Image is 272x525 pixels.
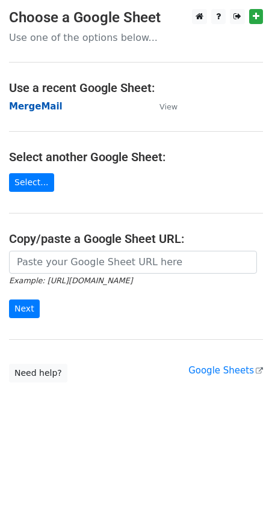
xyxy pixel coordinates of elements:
[9,150,263,164] h4: Select another Google Sheet:
[212,467,272,525] iframe: Chat Widget
[9,9,263,26] h3: Choose a Google Sheet
[9,31,263,44] p: Use one of the options below...
[159,102,178,111] small: View
[9,364,67,382] a: Need help?
[9,173,54,192] a: Select...
[147,101,178,112] a: View
[9,299,40,318] input: Next
[9,101,63,112] a: MergeMail
[9,251,257,274] input: Paste your Google Sheet URL here
[9,81,263,95] h4: Use a recent Google Sheet:
[9,276,132,285] small: Example: [URL][DOMAIN_NAME]
[188,365,263,376] a: Google Sheets
[9,232,263,246] h4: Copy/paste a Google Sheet URL:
